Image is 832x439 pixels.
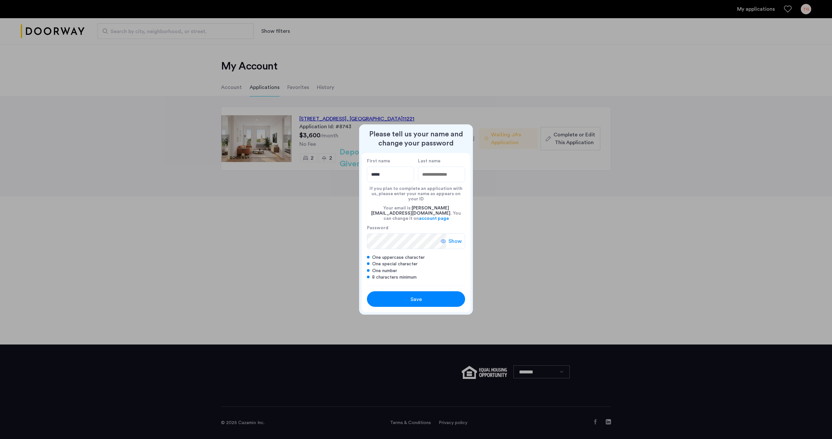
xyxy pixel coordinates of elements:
[367,261,465,267] div: One special character
[367,158,414,164] label: First name
[419,216,449,221] a: account page
[448,237,462,245] span: Show
[371,206,450,216] span: [PERSON_NAME][EMAIL_ADDRESS][DOMAIN_NAME]
[367,268,465,274] div: One number
[367,202,465,225] div: Your email is: . You can change it on
[367,254,465,261] div: One uppercase character
[362,130,470,148] h2: Please tell us your name and change your password
[418,158,465,164] label: Last name
[367,291,465,307] button: button
[367,182,465,202] div: If you plan to complete an application with us, please enter your name as appears on your ID
[367,274,465,281] div: 8 characters minimum
[367,225,446,231] label: Password
[410,295,422,303] span: Save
